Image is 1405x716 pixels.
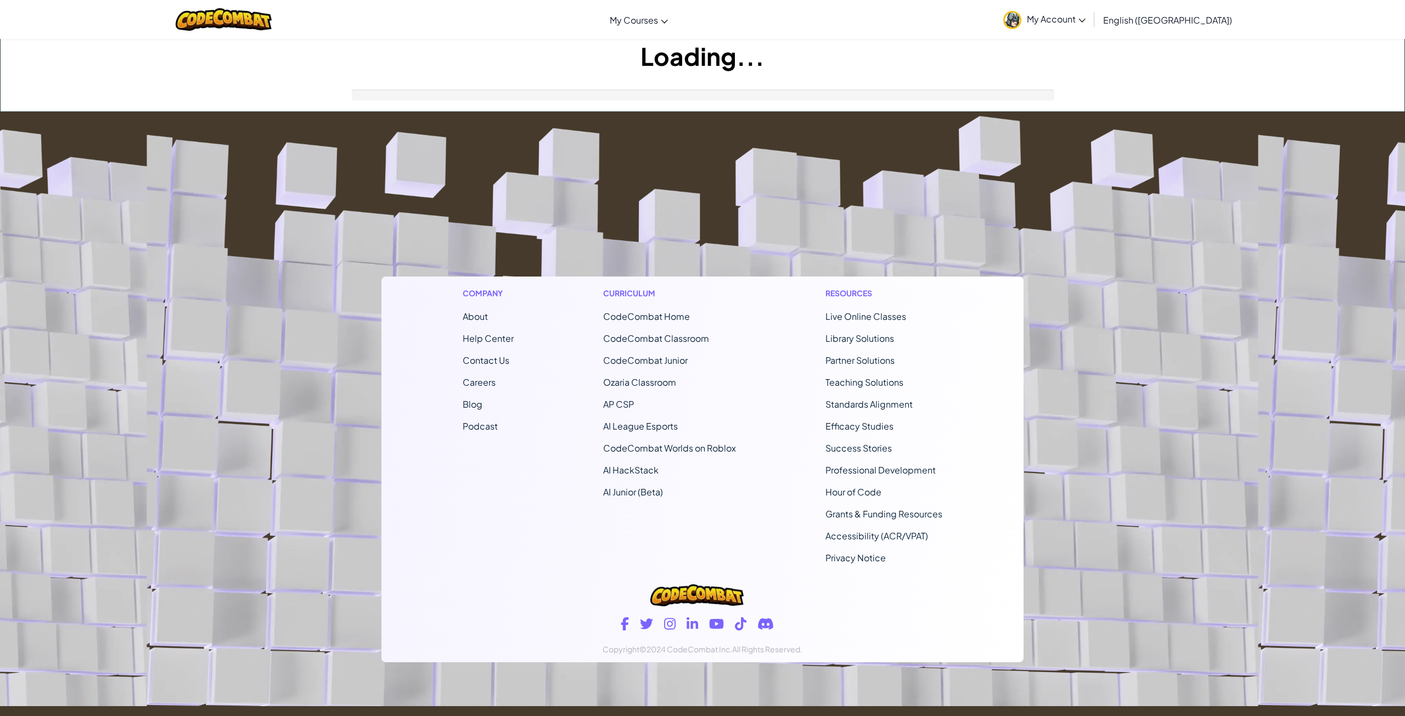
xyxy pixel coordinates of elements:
[1,39,1404,73] h1: Loading...
[639,644,732,654] span: ©2024 CodeCombat Inc.
[603,398,634,410] a: AP CSP
[650,584,744,606] img: CodeCombat logo
[603,332,709,344] a: CodeCombat Classroom
[604,5,673,35] a: My Courses
[825,486,881,498] a: Hour of Code
[603,464,659,476] a: AI HackStack
[603,486,663,498] a: AI Junior (Beta)
[610,14,658,26] span: My Courses
[732,644,802,654] span: All Rights Reserved.
[603,354,688,366] a: CodeCombat Junior
[825,376,903,388] a: Teaching Solutions
[825,552,886,563] a: Privacy Notice
[463,376,496,388] a: Careers
[825,398,913,410] a: Standards Alignment
[825,442,892,454] a: Success Stories
[825,311,906,322] a: Live Online Classes
[825,530,928,542] a: Accessibility (ACR/VPAT)
[463,311,488,322] a: About
[603,420,678,432] a: AI League Esports
[603,311,690,322] span: CodeCombat Home
[603,644,639,654] span: Copyright
[1027,13,1086,25] span: My Account
[463,354,509,366] span: Contact Us
[825,332,894,344] a: Library Solutions
[176,8,272,31] img: CodeCombat logo
[825,420,893,432] a: Efficacy Studies
[1103,14,1232,26] span: English ([GEOGRAPHIC_DATA])
[1003,11,1021,29] img: avatar
[463,420,498,432] a: Podcast
[463,398,482,410] a: Blog
[998,2,1091,37] a: My Account
[825,354,895,366] a: Partner Solutions
[603,376,676,388] a: Ozaria Classroom
[603,442,736,454] a: CodeCombat Worlds on Roblox
[603,287,736,299] h1: Curriculum
[463,287,514,299] h1: Company
[825,464,936,476] a: Professional Development
[825,508,942,520] a: Grants & Funding Resources
[825,287,942,299] h1: Resources
[463,332,514,344] a: Help Center
[1098,5,1238,35] a: English ([GEOGRAPHIC_DATA])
